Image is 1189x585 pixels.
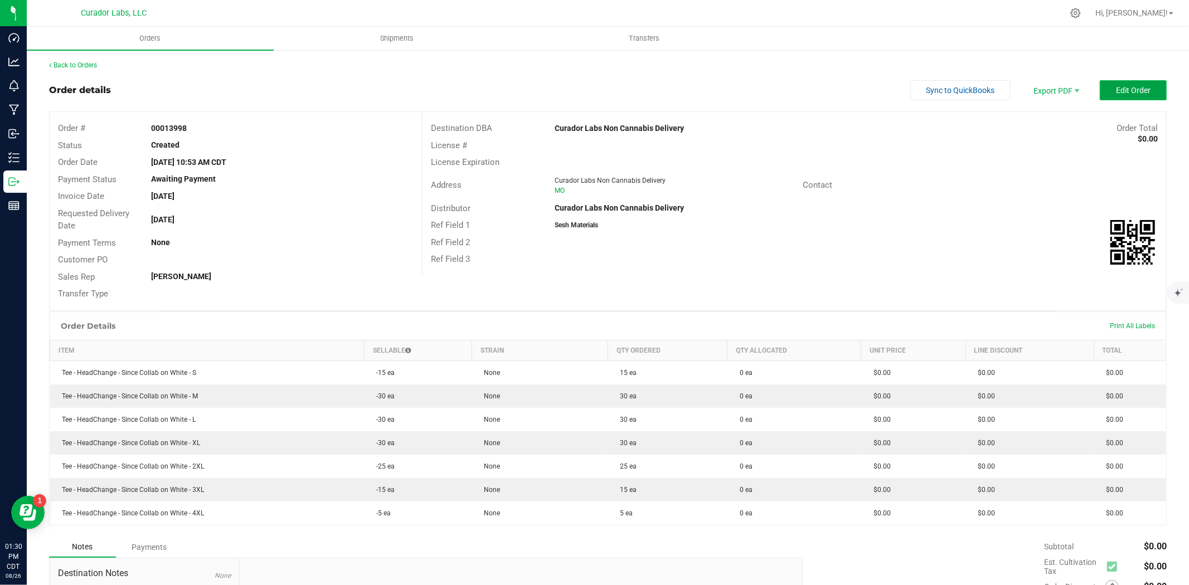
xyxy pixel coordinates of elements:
th: Qty Allocated [727,340,861,360]
span: -15 ea [371,369,395,377]
span: None [478,439,500,447]
span: None [478,416,500,423]
inline-svg: Inventory [8,152,20,163]
span: Transfers [614,33,674,43]
span: None [478,509,500,517]
a: Back to Orders [49,61,97,69]
span: $0.00 [972,486,995,494]
span: Tee - HeadChange - Since Collab on White - S [57,369,197,377]
div: Order details [49,84,111,97]
span: -5 ea [371,509,391,517]
p: 01:30 PM CDT [5,542,22,572]
span: 0 ea [734,416,753,423]
span: Payment Terms [58,238,116,248]
span: License # [431,140,467,150]
span: None [478,486,500,494]
span: Sync to QuickBooks [926,86,995,95]
th: Strain [472,340,608,360]
inline-svg: Inbound [8,128,20,139]
strong: Curador Labs Non Cannabis Delivery [555,203,684,212]
span: Print All Labels [1110,322,1155,330]
span: Hi, [PERSON_NAME]! [1095,8,1168,17]
span: $0.00 [972,416,995,423]
span: -30 ea [371,416,395,423]
span: $0.00 [1100,486,1123,494]
inline-svg: Manufacturing [8,104,20,115]
span: 15 ea [614,369,637,377]
span: Export PDF [1022,80,1089,100]
span: $0.00 [1100,416,1123,423]
span: $0.00 [972,369,995,377]
span: Contact [803,180,832,190]
a: Orders [27,27,274,50]
button: Edit Order [1100,80,1167,100]
inline-svg: Reports [8,200,20,211]
strong: Curador Labs Non Cannabis Delivery [555,124,684,133]
strong: 00013998 [151,124,187,133]
span: Calculate cultivation tax [1107,559,1122,574]
span: Status [58,140,82,150]
span: Order Date [58,157,98,167]
span: $0.00 [868,462,891,470]
strong: [DATE] 10:53 AM CDT [151,158,226,167]
h1: Order Details [61,321,115,330]
div: Notes [49,537,116,558]
inline-svg: Outbound [8,176,20,187]
span: 5 ea [614,509,633,517]
th: Unit Price [861,340,965,360]
span: Est. Cultivation Tax [1044,558,1103,576]
span: Order # [58,123,85,133]
span: -30 ea [371,392,395,400]
span: Sales Rep [58,272,95,282]
span: Ref Field 3 [431,254,470,264]
span: Curador Labs Non Cannabis Delivery [555,177,666,184]
inline-svg: Analytics [8,56,20,67]
span: 15 ea [614,486,637,494]
p: 08/26 [5,572,22,580]
span: Subtotal [1044,542,1074,551]
qrcode: 00013998 [1110,220,1155,265]
span: $0.00 [868,486,891,494]
button: Sync to QuickBooks [910,80,1011,100]
inline-svg: Monitoring [8,80,20,91]
span: Tee - HeadChange - Since Collab on White - 2XL [57,462,205,470]
span: Destination DBA [431,123,492,133]
a: Transfers [521,27,768,50]
th: Item [50,340,365,360]
span: Edit Order [1116,86,1151,95]
span: Address [431,180,462,190]
strong: None [151,238,170,247]
span: -30 ea [371,439,395,447]
inline-svg: Dashboard [8,32,20,43]
span: 0 ea [734,509,753,517]
span: 0 ea [734,369,753,377]
a: Shipments [274,27,521,50]
span: $0.00 [1144,541,1167,552]
span: $0.00 [1100,439,1123,447]
strong: Sesh Materials [555,221,598,229]
span: Order Total [1117,123,1158,133]
span: None [478,462,500,470]
span: Payment Status [58,174,117,184]
span: Tee - HeadChange - Since Collab on White - XL [57,439,201,447]
span: Orders [125,33,176,43]
span: Curador Labs, LLC [81,8,147,18]
span: 25 ea [614,462,637,470]
th: Total [1094,340,1166,360]
span: Distributor [431,203,470,213]
span: -15 ea [371,486,395,494]
span: 0 ea [734,439,753,447]
span: Tee - HeadChange - Since Collab on White - 3XL [57,486,205,494]
span: $0.00 [868,509,891,517]
th: Qty Ordered [608,340,727,360]
span: License Expiration [431,157,499,167]
img: Scan me! [1110,220,1155,265]
div: Manage settings [1069,8,1083,18]
span: 30 ea [614,439,637,447]
span: Requested Delivery Date [58,208,129,231]
span: 30 ea [614,416,637,423]
span: Customer PO [58,255,108,265]
span: Invoice Date [58,191,104,201]
span: $0.00 [1100,509,1123,517]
